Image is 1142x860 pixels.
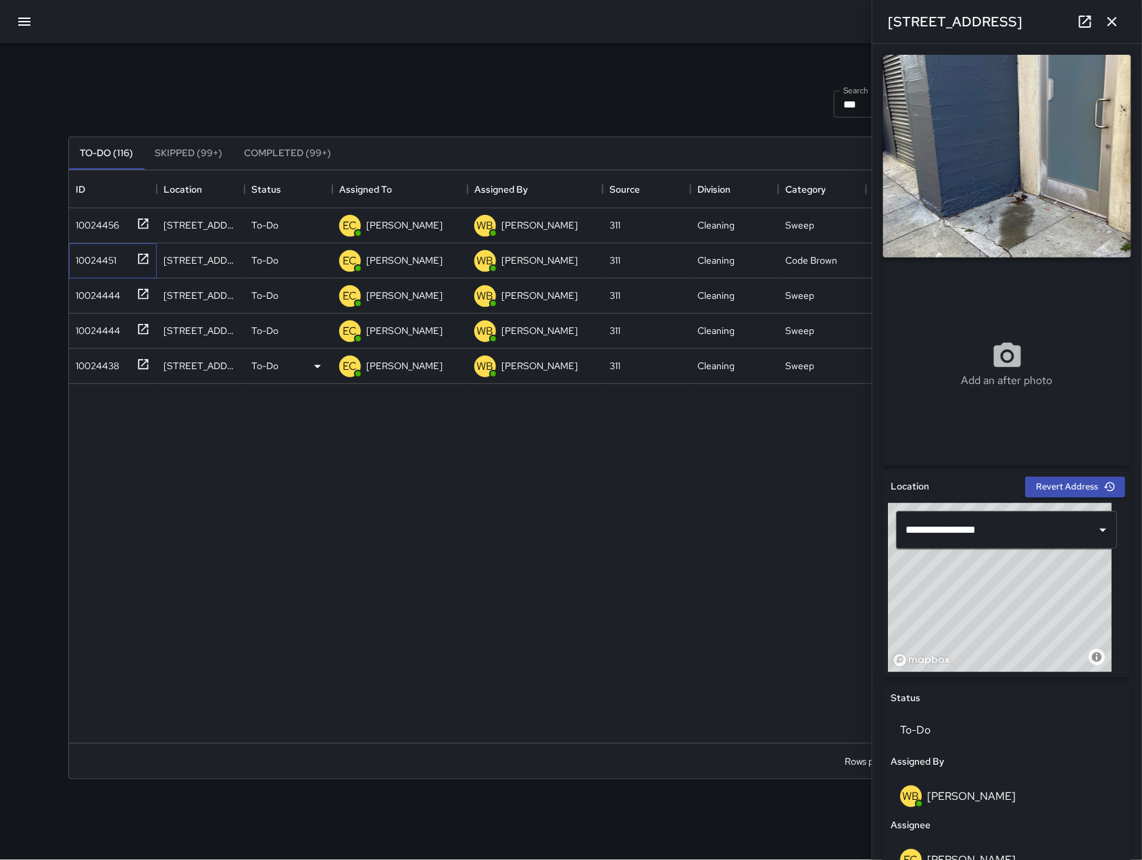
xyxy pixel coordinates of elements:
div: Location [164,170,202,208]
div: Cleaning [697,289,735,302]
div: ID [69,170,157,208]
p: [PERSON_NAME] [501,218,578,232]
div: 720 Tehama Street [164,254,238,267]
p: WB [477,323,494,339]
div: Sweep [785,218,814,232]
p: EC [343,253,357,269]
div: Assigned By [468,170,603,208]
p: [PERSON_NAME] [366,218,443,232]
div: 311 [610,254,620,267]
div: Sweep [785,324,814,337]
p: WB [477,253,494,269]
p: WB [477,288,494,304]
p: To-Do [251,254,278,267]
p: EC [343,323,357,339]
div: Category [778,170,866,208]
div: 311 [610,218,620,232]
div: Source [610,170,640,208]
p: [PERSON_NAME] [366,254,443,267]
p: To-Do [251,289,278,302]
div: Status [245,170,332,208]
div: 311 [610,359,620,373]
div: Assigned To [339,170,392,208]
div: 1398 Folsom Street [164,324,238,337]
p: To-Do [251,324,278,337]
div: 10024456 [70,213,119,232]
label: Search [843,85,869,96]
p: [PERSON_NAME] [366,289,443,302]
div: Assigned By [474,170,528,208]
p: [PERSON_NAME] [501,254,578,267]
p: [PERSON_NAME] [501,359,578,373]
div: Code Brown [785,254,837,267]
div: 10024438 [70,354,119,373]
div: Location [157,170,245,208]
p: EC [343,218,357,234]
div: 10024444 [70,283,120,302]
p: Rows per page: [845,755,909,768]
div: Cleaning [697,324,735,337]
div: Category [785,170,826,208]
div: 725 Minna Street [164,359,238,373]
div: Cleaning [697,254,735,267]
div: 10024444 [70,318,120,337]
p: WB [477,358,494,375]
div: 10024451 [70,248,116,267]
div: Division [697,170,730,208]
div: Division [691,170,778,208]
div: 1398 Folsom Street [164,218,238,232]
p: WB [477,218,494,234]
div: Sweep [785,289,814,302]
div: 1398 Folsom Street [164,289,238,302]
div: Sweep [785,359,814,373]
p: To-Do [251,218,278,232]
div: Cleaning [697,218,735,232]
p: [PERSON_NAME] [366,359,443,373]
p: [PERSON_NAME] [501,289,578,302]
button: Skipped (99+) [144,137,233,170]
p: EC [343,288,357,304]
p: EC [343,358,357,375]
p: [PERSON_NAME] [501,324,578,337]
div: Source [603,170,691,208]
div: ID [76,170,85,208]
div: Status [251,170,281,208]
p: To-Do [251,359,278,373]
button: Completed (99+) [233,137,342,170]
div: Assigned To [332,170,468,208]
div: 311 [610,289,620,302]
button: To-Do (116) [69,137,144,170]
div: Cleaning [697,359,735,373]
div: 311 [610,324,620,337]
p: [PERSON_NAME] [366,324,443,337]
